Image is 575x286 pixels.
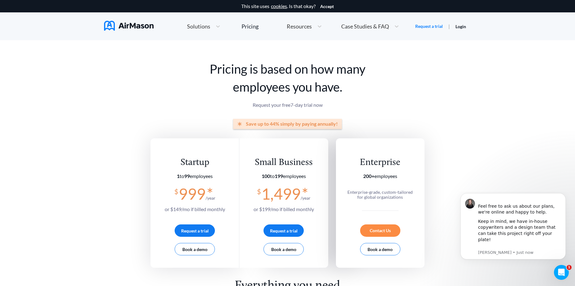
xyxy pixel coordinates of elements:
[287,24,312,29] span: Resources
[415,23,443,29] a: Request a trial
[455,24,466,29] a: Login
[262,173,270,179] b: 100
[150,102,425,108] p: Request your free 7 -day trial now
[254,157,314,168] div: Small Business
[344,157,416,168] div: Enterprise
[187,24,210,29] span: Solutions
[165,157,225,168] div: Startup
[254,173,314,179] section: employees
[451,192,575,283] iframe: Intercom notifications message
[254,206,314,212] span: or $ 199 /mo if billed monthly
[104,21,154,31] img: AirMason Logo
[341,24,389,29] span: Case Studies & FAQ
[175,224,215,237] button: Request a trial
[554,265,569,280] iframe: Intercom live chat
[448,23,450,29] span: |
[320,4,334,9] button: Accept cookies
[177,173,190,179] span: to
[262,173,283,179] span: to
[347,189,413,200] span: Enterprise-grade, custom-tailored for global organizations
[150,60,425,96] h1: Pricing is based on how many employees you have.
[165,206,225,212] span: or $ 149 /mo if billed monthly
[179,184,206,203] span: 999
[264,243,304,255] button: Book a demo
[242,24,259,29] div: Pricing
[242,21,259,32] a: Pricing
[271,3,287,9] a: cookies
[261,184,301,203] span: 1,499
[264,224,304,237] button: Request a trial
[246,121,338,127] span: Save up to 44% simply by paying annually!
[165,173,225,179] section: employees
[275,173,283,179] b: 199
[184,173,190,179] b: 99
[174,185,178,195] span: $
[363,173,374,179] b: 200+
[177,173,180,179] b: 1
[567,265,572,270] span: 1
[344,173,416,179] section: employees
[360,243,400,255] button: Book a demo
[175,243,215,255] button: Book a demo
[360,224,400,237] div: Contact Us
[257,185,261,195] span: $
